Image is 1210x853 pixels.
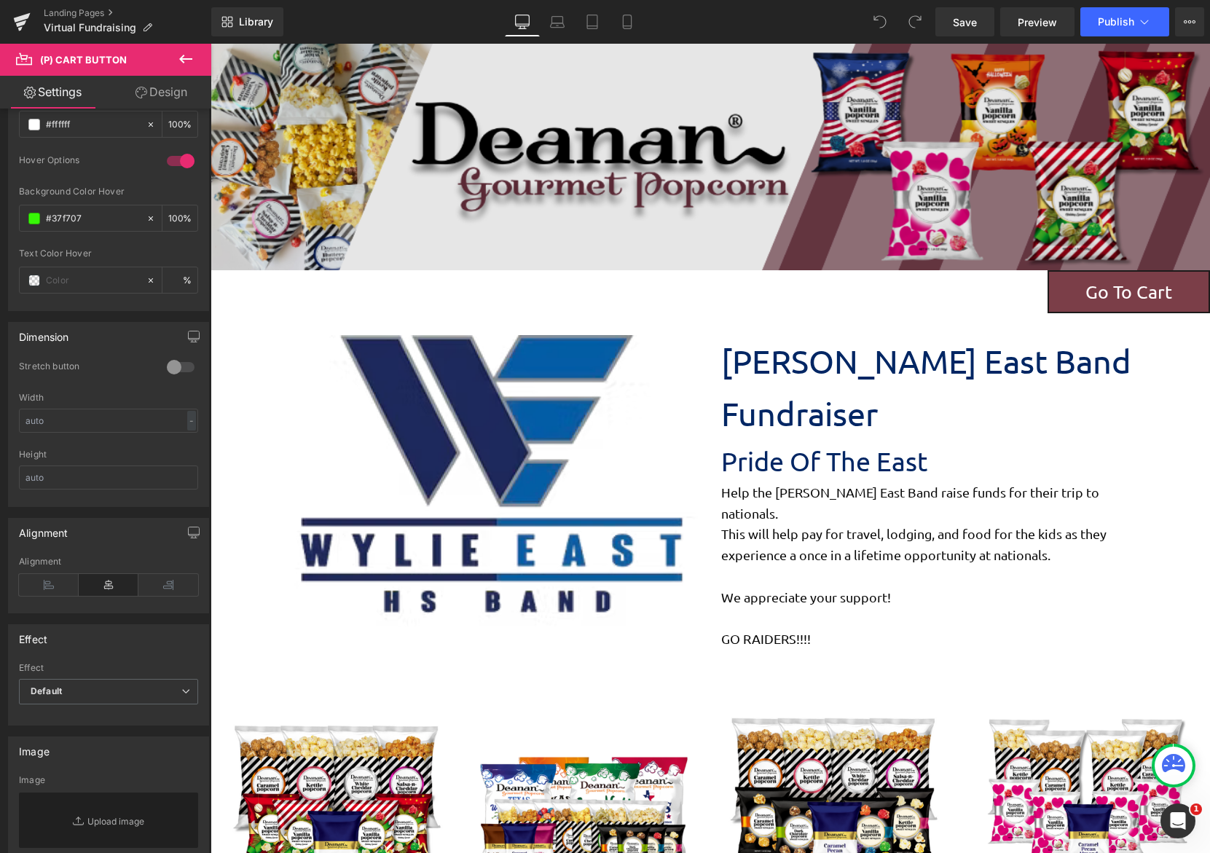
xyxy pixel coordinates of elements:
[19,186,198,197] div: Background Color Hover
[1000,7,1075,36] a: Preview
[511,543,926,565] p: We appreciate your support!
[575,7,610,36] a: Tablet
[187,411,196,431] div: -
[266,662,484,830] img: Virtual Nan's Party Pack
[40,54,127,66] span: (P) Cart Button
[162,111,197,137] div: %
[109,76,214,109] a: Design
[505,7,540,36] a: Desktop
[516,662,734,843] img: Virtual Signature Gift Box
[511,439,926,481] p: Help the [PERSON_NAME] East Band raise funds for their trip to nationals.
[19,625,47,645] div: Effect
[953,15,977,30] span: Save
[1190,803,1202,815] span: 1
[46,211,139,227] input: Color
[511,291,926,396] p: [PERSON_NAME] East Band Fundraiser
[19,154,152,170] div: Hover Options
[162,205,197,231] div: %
[766,662,983,831] img: Virtual Sweetheart Gift Box
[1175,7,1204,36] button: More
[44,7,211,19] a: Landing Pages
[44,22,136,34] span: Virtual Fundraising
[16,662,234,852] img: Virtual Holiday Gift Box
[1160,803,1195,838] iframe: Intercom live chat
[766,662,983,842] a: Virtual Sweetheart Gift Box
[875,237,962,259] span: Go To Cart
[19,449,198,460] div: Height
[211,7,283,36] a: New Library
[31,685,62,696] b: Default
[46,117,139,133] input: Color
[19,775,198,785] div: Image
[900,7,930,36] button: Redo
[266,662,484,841] a: Virtual Nan's Party Pack
[19,465,198,490] input: auto
[19,361,152,376] div: Stretch button
[1080,7,1169,36] button: Publish
[19,409,198,433] input: auto
[865,7,895,36] button: Undo
[19,663,198,673] div: Effect
[162,267,197,293] div: %
[19,557,198,567] div: Alignment
[239,15,273,28] span: Library
[837,227,999,270] a: Go To Cart
[19,248,198,259] div: Text Color Hover
[19,323,69,343] div: Dimension
[1018,15,1057,30] span: Preview
[610,7,645,36] a: Mobile
[19,519,68,539] div: Alignment
[540,7,575,36] a: Laptop
[19,737,50,758] div: Image
[511,480,926,522] p: This will help pay for travel, lodging, and food for the kids as they experience a once in a life...
[19,393,198,403] div: Width
[46,272,139,288] input: Color
[511,396,926,439] p: Pride Of The East
[511,565,926,607] p: GO RAIDERS!!!!
[1098,16,1134,28] span: Publish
